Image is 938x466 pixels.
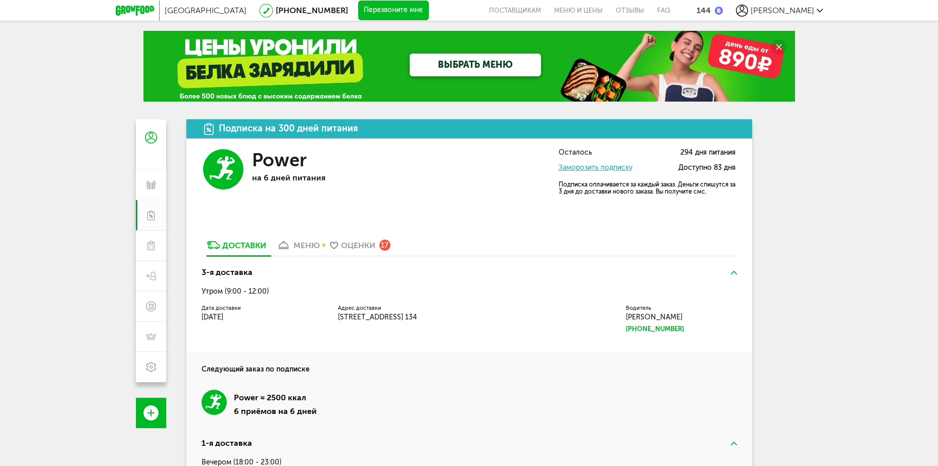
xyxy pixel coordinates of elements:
div: 6 приёмов на 6 дней [234,406,317,417]
label: Дата доставки [202,306,323,311]
span: Доступно 83 дня [678,164,735,172]
h4: Следующий заказ по подписке [202,352,737,375]
a: меню [271,240,325,256]
a: ВЫБРАТЬ МЕНЮ [410,54,541,76]
img: arrow-up-green.5eb5f82.svg [731,442,737,445]
span: 294 дня питания [680,149,735,157]
span: [PERSON_NAME] [626,313,682,321]
img: icon.da23462.svg [204,123,214,135]
div: Оценки [341,241,375,250]
img: arrow-up-green.5eb5f82.svg [731,271,737,274]
div: 17 [379,240,390,251]
div: 144 [697,6,711,15]
p: Подписка оплачивается за каждый заказ. Деньги спишутся за 3 дня до доставки нового заказа. Вы пол... [559,181,735,195]
label: Водитель [626,306,737,311]
h3: Power [252,149,307,171]
a: [PHONE_NUMBER] [626,324,737,334]
a: [PHONE_NUMBER] [276,6,348,15]
div: 1-я доставка [202,437,252,449]
span: [GEOGRAPHIC_DATA] [165,6,246,15]
span: [PERSON_NAME] [751,6,814,15]
div: Power ≈ 2500 ккал [234,390,317,406]
span: [DATE] [202,313,223,321]
a: Заморозить подписку [559,163,632,172]
a: Оценки 17 [325,240,396,256]
div: Доставки [222,241,266,250]
span: Осталось [559,149,592,157]
span: [STREET_ADDRESS] 134 [338,313,417,321]
button: Перезвоните мне [358,1,429,21]
label: Адрес доставки [338,306,474,311]
p: на 6 дней питания [252,173,399,182]
div: Подписка на 300 дней питания [219,124,358,133]
div: меню [293,241,320,250]
img: bonus_b.cdccf46.png [715,7,723,15]
a: Доставки [202,240,271,256]
div: Утром (9:00 - 12:00) [202,288,737,296]
div: 3-я доставка [202,266,253,278]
